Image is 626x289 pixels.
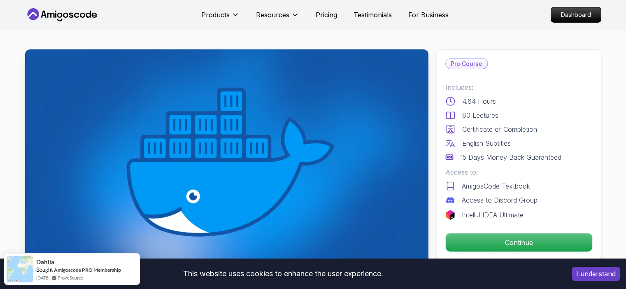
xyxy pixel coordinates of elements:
p: Certificate of Completion [462,124,537,134]
p: Pro Course [446,59,487,69]
span: Dahlia [36,259,54,266]
p: Dashboard [551,7,601,22]
p: 4.64 Hours [462,96,496,106]
a: Dashboard [551,7,601,23]
p: Products [201,10,230,20]
p: 80 Lectures [462,110,498,120]
p: Continue [446,233,592,252]
span: [DATE] [36,274,49,281]
button: Accept cookies [572,267,620,281]
a: Testimonials [354,10,392,20]
p: AmigosCode Textbook [462,181,530,191]
img: docker-for-professionals_thumbnail [25,49,428,276]
p: Includes: [445,82,593,92]
p: 15 Days Money Back Guaranteed [460,152,561,162]
span: Bought [36,266,53,273]
p: Access to Discord Group [462,195,538,205]
a: Amigoscode PRO Membership [54,267,121,273]
button: Resources [256,10,299,26]
p: IntelliJ IDEA Ultimate [462,210,524,220]
img: provesource social proof notification image [7,256,33,282]
button: Products [201,10,240,26]
a: ProveSource [58,274,83,281]
img: jetbrains logo [445,210,455,220]
button: Continue [445,233,593,252]
div: This website uses cookies to enhance the user experience. [6,265,560,283]
a: Pricing [316,10,337,20]
p: Access to: [445,167,593,177]
a: For Business [408,10,449,20]
p: English Subtitles [462,138,511,148]
iframe: chat widget [591,256,618,281]
p: Resources [256,10,289,20]
iframe: chat widget [470,107,618,252]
